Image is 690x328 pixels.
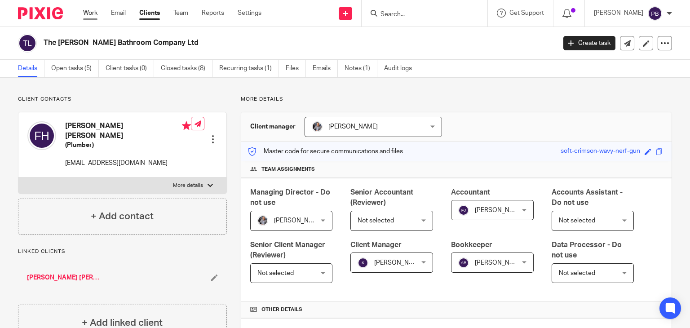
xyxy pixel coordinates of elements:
a: Notes (1) [345,60,377,77]
a: Emails [313,60,338,77]
span: Client Manager [350,241,402,248]
a: Closed tasks (8) [161,60,212,77]
p: Client contacts [18,96,227,103]
span: [PERSON_NAME] [328,124,378,130]
a: Team [173,9,188,18]
span: Senior Accountant (Reviewer) [350,189,413,206]
p: Master code for secure communications and files [248,147,403,156]
span: Not selected [559,270,595,276]
img: svg%3E [18,34,37,53]
a: Details [18,60,44,77]
img: Pixie [18,7,63,19]
h5: (Plumber) [65,141,191,150]
img: -%20%20-%20studio@ingrained.co.uk%20for%20%20-20220223%20at%20101413%20-%201W1A2026.jpg [312,121,323,132]
span: Get Support [509,10,544,16]
span: Bookkeeper [451,241,492,248]
p: Linked clients [18,248,227,255]
span: Accounts Assistant - Do not use [552,189,623,206]
span: Managing Director - Do not use [250,189,330,206]
a: Settings [238,9,261,18]
span: [PERSON_NAME] [274,217,323,224]
a: Open tasks (5) [51,60,99,77]
i: Primary [182,121,191,130]
span: [PERSON_NAME] [475,260,524,266]
a: Clients [139,9,160,18]
img: -%20%20-%20studio@ingrained.co.uk%20for%20%20-20220223%20at%20101413%20-%201W1A2026.jpg [257,215,268,226]
img: svg%3E [458,257,469,268]
span: Not selected [559,217,595,224]
a: Files [286,60,306,77]
a: Email [111,9,126,18]
a: Create task [563,36,615,50]
img: svg%3E [358,257,368,268]
img: svg%3E [27,121,56,150]
h3: Client manager [250,122,296,131]
span: Team assignments [261,166,315,173]
a: Client tasks (0) [106,60,154,77]
a: Recurring tasks (1) [219,60,279,77]
span: Accountant [451,189,490,196]
span: [PERSON_NAME] [475,207,524,213]
a: [PERSON_NAME] [PERSON_NAME] [27,273,103,282]
span: Data Processor - Do not use [552,241,622,259]
p: More details [241,96,672,103]
span: Senior Client Manager (Reviewer) [250,241,325,259]
span: [PERSON_NAME] [374,260,424,266]
div: soft-crimson-wavy-nerf-gun [561,146,640,157]
input: Search [380,11,460,19]
p: [EMAIL_ADDRESS][DOMAIN_NAME] [65,159,191,168]
a: Work [83,9,97,18]
span: Not selected [257,270,294,276]
span: Other details [261,306,302,313]
img: svg%3E [648,6,662,21]
h2: The [PERSON_NAME] Bathroom Company Ltd [44,38,449,48]
p: More details [173,182,203,189]
img: svg%3E [458,205,469,216]
a: Audit logs [384,60,419,77]
span: Not selected [358,217,394,224]
h4: [PERSON_NAME] [PERSON_NAME] [65,121,191,141]
p: [PERSON_NAME] [594,9,643,18]
a: Reports [202,9,224,18]
h4: + Add contact [91,209,154,223]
